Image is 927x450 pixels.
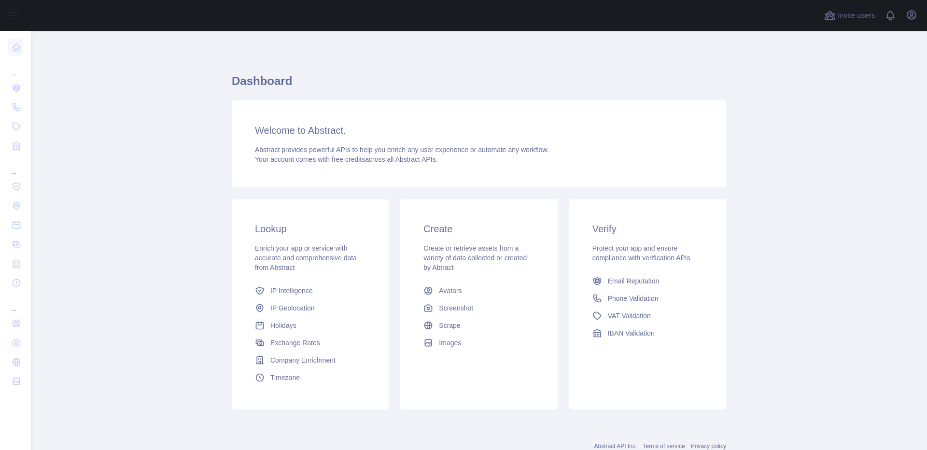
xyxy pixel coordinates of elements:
h1: Dashboard [232,73,726,97]
a: Company Enrichment [251,352,369,369]
span: Company Enrichment [270,355,336,365]
span: Phone Validation [608,294,659,303]
span: IP Intelligence [270,286,313,295]
a: Avatars [420,282,538,299]
h3: Welcome to Abstract. [255,124,703,137]
span: Abstract provides powerful APIs to help you enrich any user experience or automate any workflow. [255,146,549,154]
a: Screenshot [420,299,538,317]
span: Email Reputation [608,276,660,286]
span: Avatars [439,286,462,295]
a: Privacy policy [691,443,726,450]
span: Images [439,338,461,348]
span: Scrape [439,321,460,330]
span: Exchange Rates [270,338,320,348]
a: Exchange Rates [251,334,369,352]
a: IP Geolocation [251,299,369,317]
a: Scrape [420,317,538,334]
a: Timezone [251,369,369,386]
h3: Lookup [255,222,365,236]
span: free credits [332,155,365,163]
div: ... [8,294,23,313]
div: ... [8,58,23,77]
a: IBAN Validation [589,324,707,342]
span: VAT Validation [608,311,651,321]
a: Images [420,334,538,352]
h3: Create [423,222,534,236]
button: Invite users [822,8,877,23]
h3: Verify [592,222,703,236]
a: IP Intelligence [251,282,369,299]
span: Protect your app and ensure compliance with verification APIs [592,244,690,262]
span: IBAN Validation [608,328,655,338]
span: Your account comes with across all Abstract APIs. [255,155,437,163]
span: Enrich your app or service with accurate and comprehensive data from Abstract [255,244,357,271]
span: Create or retrieve assets from a variety of data collected or created by Abtract [423,244,527,271]
span: Invite users [838,10,875,21]
span: IP Geolocation [270,303,315,313]
span: Screenshot [439,303,473,313]
span: Holidays [270,321,296,330]
a: VAT Validation [589,307,707,324]
span: Timezone [270,373,300,382]
div: ... [8,156,23,176]
a: Email Reputation [589,272,707,290]
a: Abstract API Inc. [594,443,637,450]
a: Terms of service [643,443,685,450]
a: Holidays [251,317,369,334]
a: Phone Validation [589,290,707,307]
